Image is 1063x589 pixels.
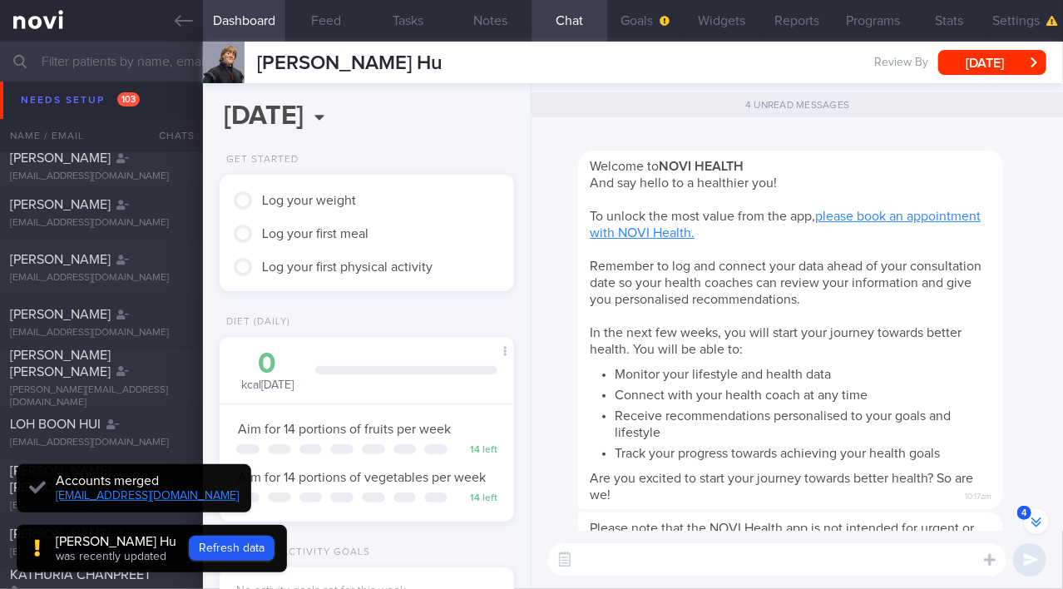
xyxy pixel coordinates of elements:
[1017,506,1031,520] span: 4
[456,444,497,457] div: 14 left
[220,547,370,559] div: Physical Activity Goals
[10,464,111,494] span: [PERSON_NAME] [PERSON_NAME]
[10,384,193,409] div: [PERSON_NAME][EMAIL_ADDRESS][DOMAIN_NAME]
[56,533,176,550] div: [PERSON_NAME] Hu
[56,473,239,489] div: Accounts merged
[10,308,111,321] span: [PERSON_NAME]
[238,423,451,436] span: Aim for 14 portions of fruits per week
[456,492,497,505] div: 14 left
[10,349,111,379] span: [PERSON_NAME] [PERSON_NAME]
[615,383,991,403] li: Connect with your health coach at any time
[10,217,193,230] div: [EMAIL_ADDRESS][DOMAIN_NAME]
[590,210,981,240] span: To unlock the most value from the app,
[238,471,486,484] span: Aim for 14 portions of vegetables per week
[10,547,193,559] div: [EMAIL_ADDRESS][DOMAIN_NAME]
[189,536,274,561] button: Refresh data
[10,327,193,339] div: [EMAIL_ADDRESS][DOMAIN_NAME]
[1024,509,1049,534] button: 4
[590,326,962,356] span: In the next few weeks, you will start your journey towards better health. You will be able to:
[10,135,153,165] span: KONG [PERSON_NAME], [PERSON_NAME]
[10,253,111,266] span: [PERSON_NAME]
[938,50,1046,75] button: [DATE]
[590,160,744,173] span: Welcome to
[10,500,193,512] div: [EMAIL_ADDRESS][DOMAIN_NAME]
[257,53,443,73] span: [PERSON_NAME] Hu
[10,437,193,449] div: [EMAIL_ADDRESS][DOMAIN_NAME]
[220,154,299,166] div: Get Started
[10,116,193,128] div: [EMAIL_ADDRESS][DOMAIN_NAME]
[10,418,101,431] span: LOH BOON HUI
[236,349,299,379] div: 0
[590,522,975,585] span: Please note that the NOVI Health app is not intended for urgent or emergency care. Should you req...
[615,362,991,383] li: Monitor your lifestyle and health data
[56,551,166,562] span: was recently updated
[659,160,744,173] strong: NOVI HEALTH
[590,176,777,190] span: And say hello to a healthier you!
[615,441,991,462] li: Track your progress towards achieving your health goals
[10,272,193,285] div: [EMAIL_ADDRESS][DOMAIN_NAME]
[56,490,239,502] a: [EMAIL_ADDRESS][DOMAIN_NAME]
[965,487,991,502] span: 10:17am
[615,403,991,441] li: Receive recommendations personalised to your goals and lifestyle
[10,80,140,93] span: PEH BOON KIAT JAZZ
[10,527,111,541] span: [PERSON_NAME]
[236,349,299,393] div: kcal [DATE]
[590,260,981,306] span: Remember to log and connect your data ahead of your consultation date so your health coaches can ...
[10,198,111,211] span: [PERSON_NAME]
[874,56,928,71] span: Review By
[220,316,290,329] div: Diet (Daily)
[10,171,193,183] div: [EMAIL_ADDRESS][DOMAIN_NAME]
[590,472,973,502] span: Are you excited to start your journey towards better health? So are we!
[10,568,151,582] span: KATHURIA CHANPREET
